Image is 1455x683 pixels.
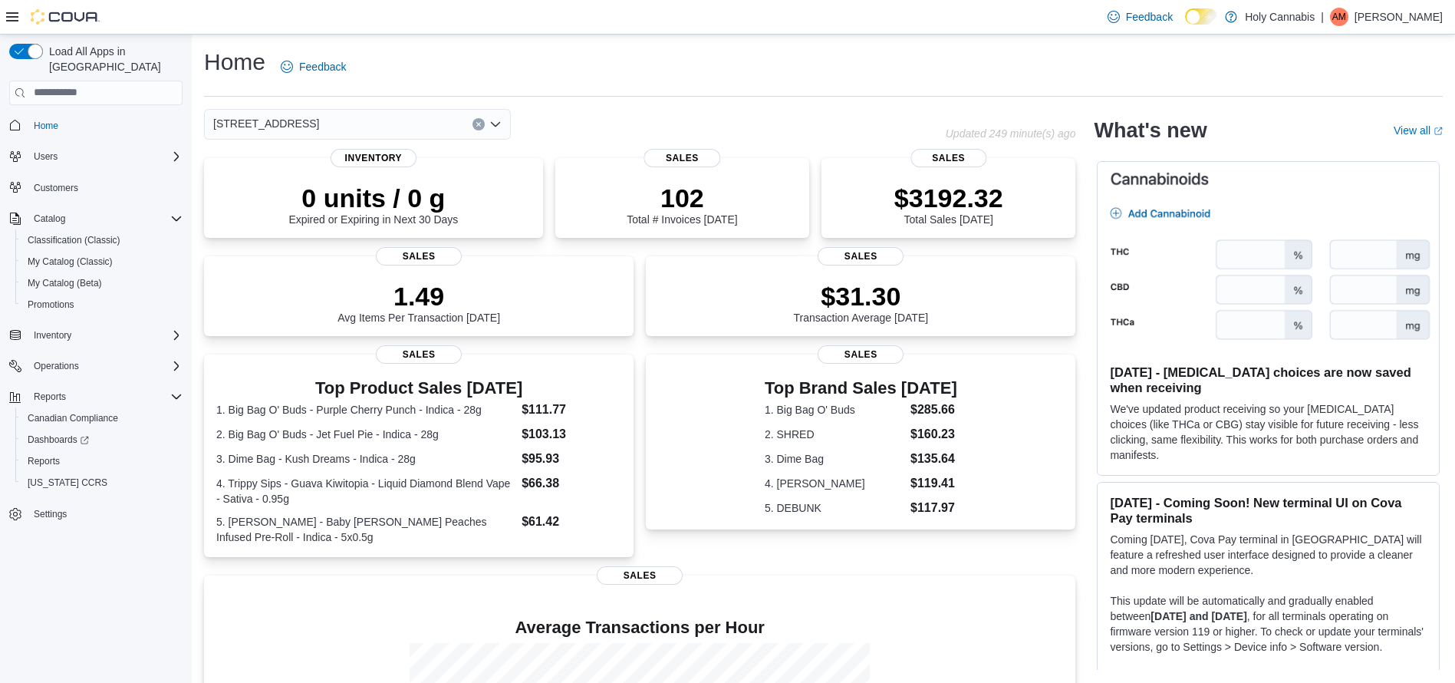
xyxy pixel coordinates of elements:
[597,566,683,585] span: Sales
[213,114,319,133] span: [STREET_ADDRESS]
[21,231,183,249] span: Classification (Classic)
[1321,8,1324,26] p: |
[794,281,929,324] div: Transaction Average [DATE]
[216,476,515,506] dt: 4. Trippy Sips - Guava Kiwitopia - Liquid Diamond Blend Vape - Sativa - 0.95g
[34,391,66,403] span: Reports
[489,118,502,130] button: Open list of options
[15,429,189,450] a: Dashboards
[28,455,60,467] span: Reports
[21,409,183,427] span: Canadian Compliance
[28,178,183,197] span: Customers
[34,360,79,372] span: Operations
[34,182,78,194] span: Customers
[1330,8,1348,26] div: Amit Modi
[34,508,67,520] span: Settings
[894,183,1003,226] div: Total Sales [DATE]
[28,210,71,228] button: Catalog
[3,355,189,377] button: Operations
[28,357,85,375] button: Operations
[28,256,113,268] span: My Catalog (Classic)
[28,388,72,406] button: Reports
[910,450,957,468] dd: $135.64
[28,147,183,166] span: Users
[376,345,462,364] span: Sales
[28,117,64,135] a: Home
[15,472,189,493] button: [US_STATE] CCRS
[765,451,904,467] dt: 3. Dime Bag
[216,402,515,417] dt: 1. Big Bag O' Buds - Purple Cherry Punch - Indica - 28g
[1151,610,1246,622] strong: [DATE] and [DATE]
[910,425,957,444] dd: $160.23
[337,281,500,312] p: 1.49
[21,252,119,271] a: My Catalog (Classic)
[299,59,346,74] span: Feedback
[216,427,515,442] dt: 2. Big Bag O' Buds - Jet Fuel Pie - Indica - 28g
[765,476,904,491] dt: 4. [PERSON_NAME]
[522,401,621,419] dd: $111.77
[28,326,77,345] button: Inventory
[1394,124,1443,137] a: View allExternal link
[910,499,957,517] dd: $117.97
[21,431,95,449] a: Dashboards
[204,47,265,78] h1: Home
[216,619,1063,637] h4: Average Transactions per Hour
[288,183,458,213] p: 0 units / 0 g
[28,277,102,289] span: My Catalog (Beta)
[376,247,462,266] span: Sales
[28,505,73,523] a: Settings
[627,183,737,213] p: 102
[216,514,515,545] dt: 5. [PERSON_NAME] - Baby [PERSON_NAME] Peaches Infused Pre-Roll - Indica - 5x0.5g
[28,477,107,489] span: [US_STATE] CCRS
[21,473,183,492] span: Washington CCRS
[1101,2,1179,32] a: Feedback
[1332,8,1346,26] span: AM
[31,9,100,25] img: Cova
[28,179,84,197] a: Customers
[15,251,189,272] button: My Catalog (Classic)
[43,44,183,74] span: Load All Apps in [GEOGRAPHIC_DATA]
[3,146,189,167] button: Users
[21,252,183,271] span: My Catalog (Classic)
[288,183,458,226] div: Expired or Expiring in Next 30 Days
[28,234,120,246] span: Classification (Classic)
[216,379,621,398] h3: Top Product Sales [DATE]
[522,513,621,531] dd: $61.42
[3,177,189,199] button: Customers
[331,149,416,167] span: Inventory
[3,503,189,525] button: Settings
[472,118,485,130] button: Clear input
[765,500,904,516] dt: 5. DEBUNK
[34,213,65,225] span: Catalog
[21,431,183,449] span: Dashboards
[794,281,929,312] p: $31.30
[21,231,127,249] a: Classification (Classic)
[15,407,189,429] button: Canadian Compliance
[1110,365,1427,395] h3: [DATE] - [MEDICAL_DATA] choices are now saved when receiving
[522,474,621,493] dd: $66.38
[910,474,957,493] dd: $119.41
[34,120,58,132] span: Home
[34,329,71,341] span: Inventory
[275,51,352,82] a: Feedback
[28,116,183,135] span: Home
[9,108,183,566] nav: Complex example
[21,274,108,292] a: My Catalog (Beta)
[21,473,114,492] a: [US_STATE] CCRS
[894,183,1003,213] p: $3192.32
[28,504,183,523] span: Settings
[21,452,66,470] a: Reports
[28,326,183,345] span: Inventory
[3,325,189,346] button: Inventory
[1110,532,1427,578] p: Coming [DATE], Cova Pay terminal in [GEOGRAPHIC_DATA] will feature a refreshed user interface des...
[15,294,189,315] button: Promotions
[21,295,81,314] a: Promotions
[818,247,904,266] span: Sales
[1126,9,1173,25] span: Feedback
[1094,118,1206,143] h2: What's new
[946,127,1076,140] p: Updated 249 minute(s) ago
[21,409,124,427] a: Canadian Compliance
[34,150,58,163] span: Users
[3,114,189,137] button: Home
[1434,127,1443,136] svg: External link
